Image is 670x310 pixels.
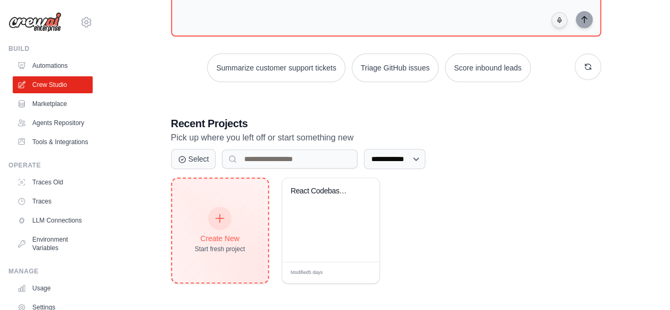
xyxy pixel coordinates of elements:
[171,149,216,169] button: Select
[13,114,93,131] a: Agents Repository
[575,54,601,80] button: Get new suggestions
[13,174,93,191] a: Traces Old
[291,269,323,277] span: Modified 5 days
[13,95,93,112] a: Marketplace
[13,193,93,210] a: Traces
[13,280,93,297] a: Usage
[13,212,93,229] a: LLM Connections
[8,161,93,170] div: Operate
[8,45,93,53] div: Build
[171,116,601,131] h3: Recent Projects
[13,134,93,150] a: Tools & Integrations
[13,76,93,93] a: Crew Studio
[195,245,245,253] div: Start fresh project
[207,54,345,82] button: Summarize customer support tickets
[354,269,363,277] span: Edit
[445,54,531,82] button: Score inbound leads
[171,131,601,145] p: Pick up where you left off or start something new
[195,233,245,244] div: Create New
[352,54,439,82] button: Triage GitHub issues
[617,259,670,310] iframe: Chat Widget
[551,12,567,28] button: Click to speak your automation idea
[291,187,355,196] div: React Codebase Modifier
[13,57,93,74] a: Automations
[8,12,61,32] img: Logo
[8,267,93,276] div: Manage
[13,231,93,256] a: Environment Variables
